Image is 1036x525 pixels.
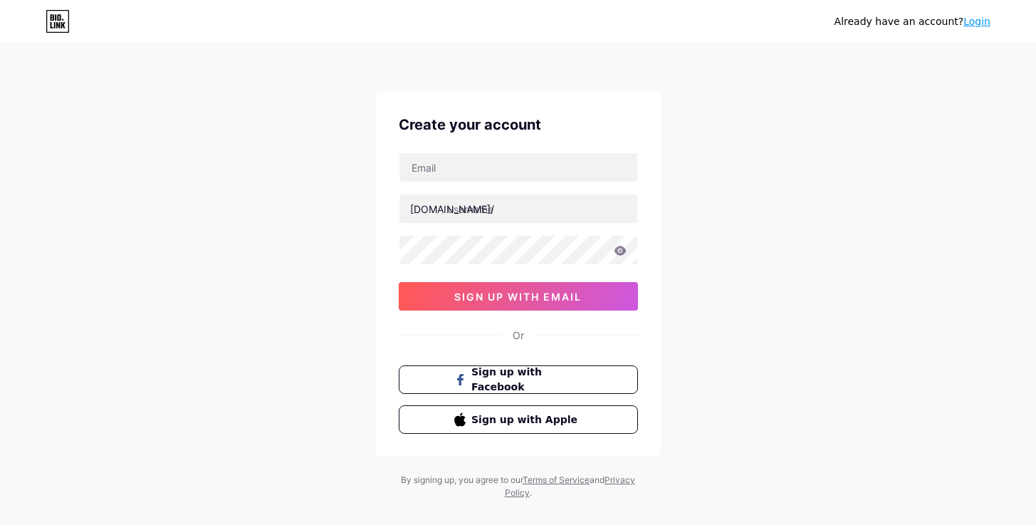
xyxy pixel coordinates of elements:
input: username [399,194,637,223]
div: Create your account [399,114,638,135]
a: Login [963,16,990,27]
button: sign up with email [399,282,638,311]
span: Sign up with Facebook [471,365,582,395]
div: [DOMAIN_NAME]/ [410,202,494,217]
button: Sign up with Facebook [399,365,638,394]
div: Or [513,328,524,343]
a: Terms of Service [523,474,590,485]
input: Email [399,153,637,182]
button: Sign up with Apple [399,405,638,434]
span: sign up with email [454,291,582,303]
div: Already have an account? [834,14,990,29]
div: By signing up, you agree to our and . [397,474,639,499]
span: Sign up with Apple [471,412,582,427]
